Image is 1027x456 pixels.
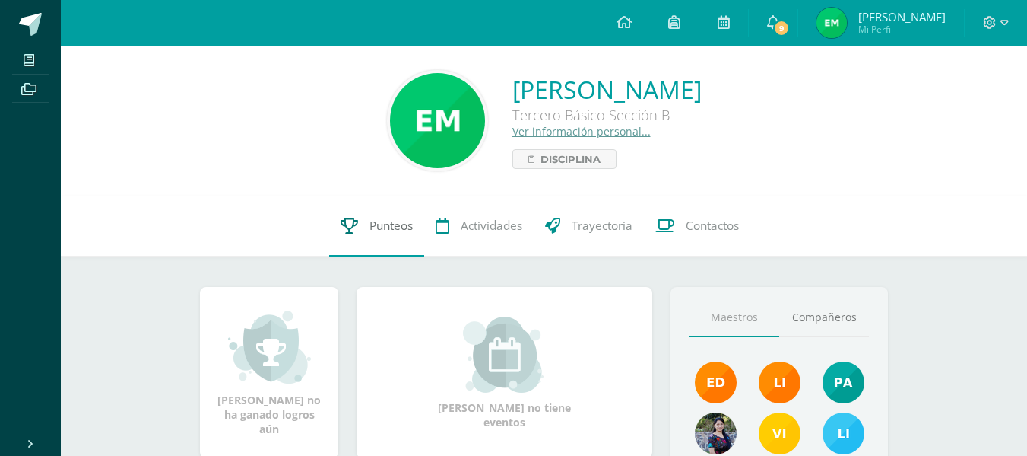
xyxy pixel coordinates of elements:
[759,362,800,403] img: cefb4344c5418beef7f7b4a6cc3e812c.png
[463,317,546,393] img: event_small.png
[689,298,779,337] a: Maestros
[461,218,522,234] span: Actividades
[512,106,702,124] div: Tercero Básico Sección B
[773,20,790,37] span: 9
[390,73,485,168] img: adbacc822a283ccb24dbec91293d1030.png
[540,150,601,168] span: Disciplina
[823,362,864,403] img: 40c28ce654064086a0d3fb3093eec86e.png
[858,9,946,24] span: [PERSON_NAME]
[369,218,413,234] span: Punteos
[695,362,737,403] img: f40e456500941b1b33f0807dd74ea5cf.png
[759,413,800,454] img: 0ee4c74e6f621185b04bb9cfb72a2a5b.png
[823,413,864,454] img: 93ccdf12d55837f49f350ac5ca2a40a5.png
[572,218,632,234] span: Trayectoria
[429,317,581,429] div: [PERSON_NAME] no tiene eventos
[644,196,750,257] a: Contactos
[816,8,847,38] img: 6b2265fe79377de6c3b5253d7a76ef55.png
[512,124,651,139] a: Ver información personal...
[858,23,946,36] span: Mi Perfil
[512,73,702,106] a: [PERSON_NAME]
[695,413,737,454] img: 9b17679b4520195df407efdfd7b84603.png
[512,149,617,169] a: Disciplina
[215,309,323,436] div: [PERSON_NAME] no ha ganado logros aún
[424,196,534,257] a: Actividades
[686,218,739,234] span: Contactos
[228,309,311,385] img: achievement_small.png
[329,196,424,257] a: Punteos
[779,298,869,337] a: Compañeros
[534,196,644,257] a: Trayectoria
